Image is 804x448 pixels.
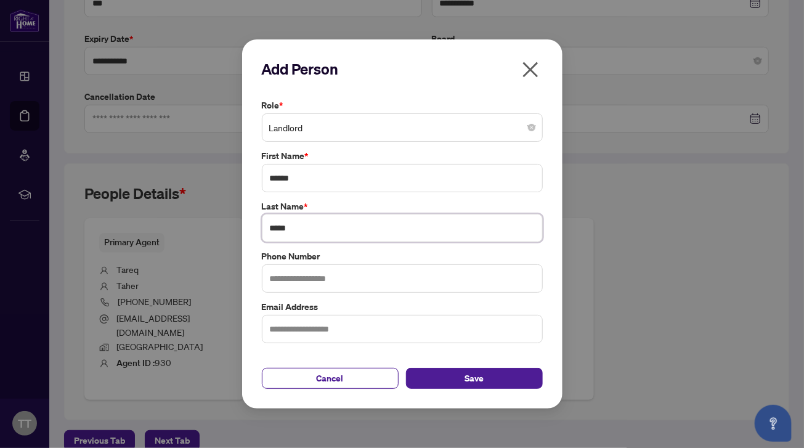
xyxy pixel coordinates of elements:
h2: Add Person [262,59,543,79]
button: Cancel [262,368,399,389]
button: Open asap [755,405,792,442]
span: Landlord [269,116,535,139]
button: Save [406,368,543,389]
label: Last Name [262,200,543,213]
span: Save [465,369,484,388]
label: First Name [262,149,543,163]
span: close [521,60,540,79]
label: Email Address [262,300,543,314]
span: Cancel [317,369,344,388]
label: Phone Number [262,250,543,263]
span: close-circle [528,124,535,131]
label: Role [262,99,543,112]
